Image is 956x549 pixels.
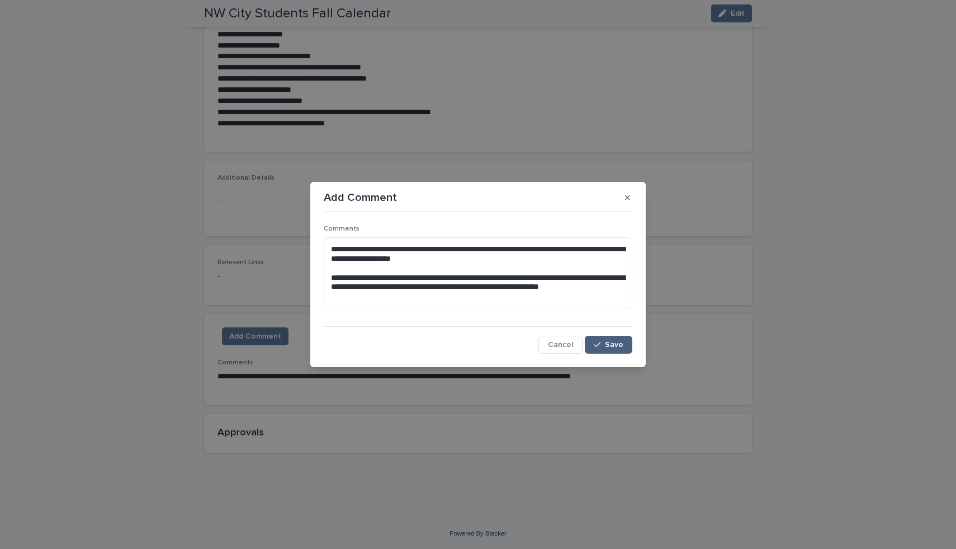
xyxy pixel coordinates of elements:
span: Save [605,341,623,349]
span: Comments [324,226,359,232]
button: Save [585,336,632,354]
p: Add Comment [324,191,397,204]
span: Cancel [548,341,573,349]
button: Cancel [538,336,583,354]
